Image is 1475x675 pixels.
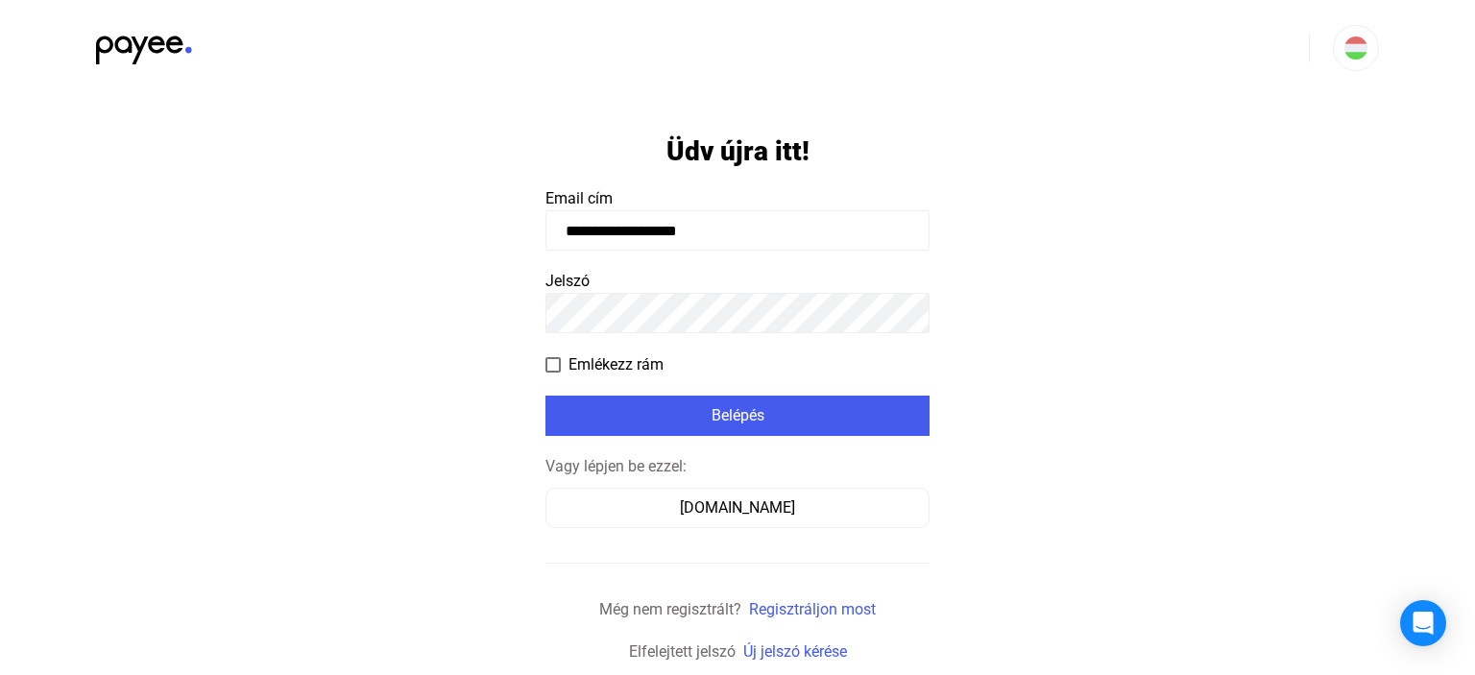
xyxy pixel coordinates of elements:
img: black-payee-blue-dot.svg [96,25,192,64]
button: [DOMAIN_NAME] [545,488,930,528]
a: [DOMAIN_NAME] [545,498,930,517]
span: Email cím [545,189,613,207]
span: Elfelejtett jelszó [629,642,736,661]
button: Belépés [545,396,930,436]
span: Jelszó [545,272,590,290]
h1: Üdv újra itt! [666,134,810,168]
div: Vagy lépjen be ezzel: [545,455,930,478]
a: Új jelszó kérése [743,642,847,661]
div: [DOMAIN_NAME] [552,496,923,519]
button: HU [1333,25,1379,71]
img: HU [1344,36,1367,60]
span: Még nem regisztrált? [599,600,741,618]
a: Regisztráljon most [749,600,876,618]
div: Open Intercom Messenger [1400,600,1446,646]
div: Belépés [551,404,924,427]
span: Emlékezz rám [568,353,664,376]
